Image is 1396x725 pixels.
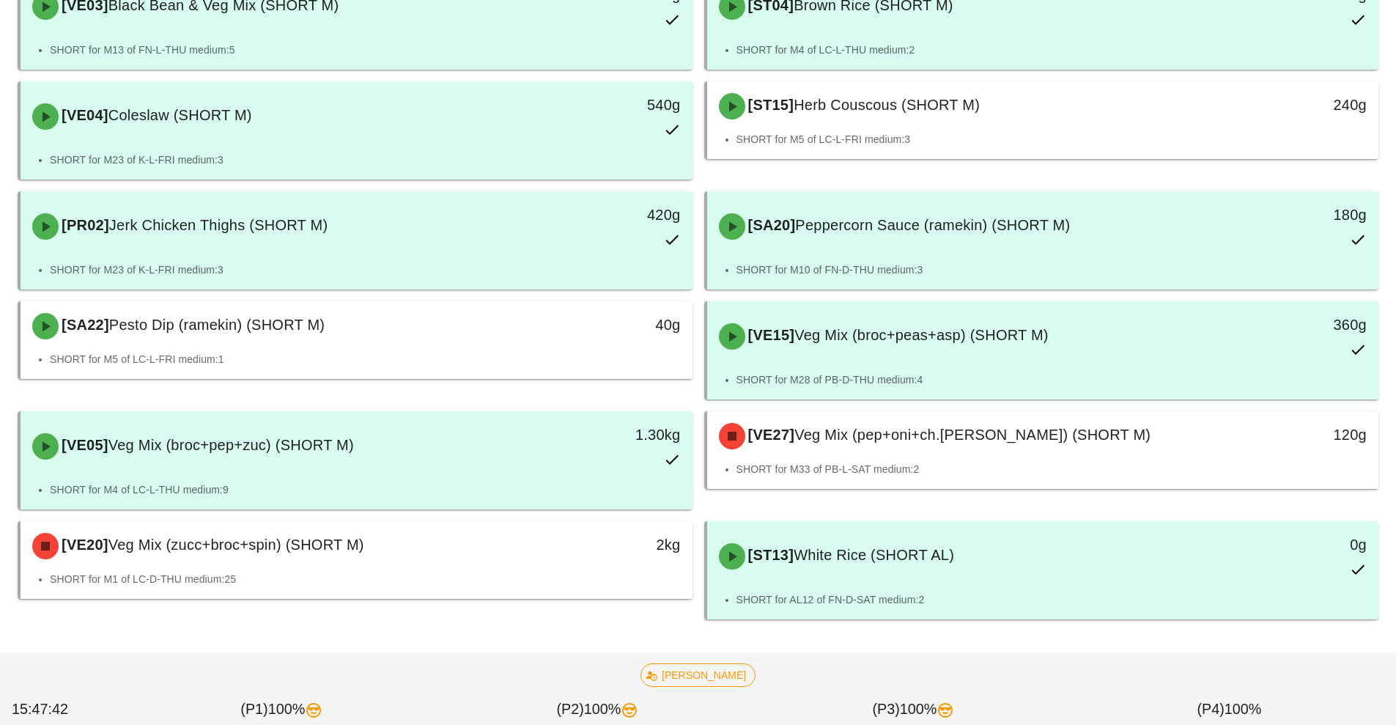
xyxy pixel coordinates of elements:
[1218,313,1367,336] div: 360g
[50,42,681,58] li: SHORT for M13 of FN-L-THU medium:5
[1218,203,1367,227] div: 180g
[108,537,364,553] span: Veg Mix (zucc+broc+spin) (SHORT M)
[745,427,795,443] span: [VE27]
[59,107,108,123] span: [VE04]
[108,437,354,453] span: Veg Mix (broc+pep+zuc) (SHORT M)
[59,217,109,233] span: [PR02]
[50,351,681,367] li: SHORT for M5 of LC-L-FRI medium:1
[531,313,680,336] div: 40g
[50,482,681,498] li: SHORT for M4 of LC-L-THU medium:9
[745,327,795,343] span: [VE15]
[1071,696,1387,724] div: (P4) 100%
[745,547,794,563] span: [ST13]
[59,317,109,333] span: [SA22]
[794,547,954,563] span: White Rice (SHORT AL)
[794,427,1151,443] span: Veg Mix (pep+oni+ch.[PERSON_NAME]) (SHORT M)
[59,537,108,553] span: [VE20]
[736,131,1367,147] li: SHORT for M5 of LC-L-FRI medium:3
[109,317,325,333] span: Pesto Dip (ramekin) (SHORT M)
[531,533,680,556] div: 2kg
[795,217,1070,233] span: Peppercorn Sauce (ramekin) (SHORT M)
[9,696,124,724] div: 15:47:42
[736,42,1367,58] li: SHORT for M4 of LC-L-THU medium:2
[736,262,1367,278] li: SHORT for M10 of FN-D-THU medium:3
[794,327,1049,343] span: Veg Mix (broc+peas+asp) (SHORT M)
[736,592,1367,608] li: SHORT for AL12 of FN-D-SAT medium:2
[531,93,680,117] div: 540g
[440,696,756,724] div: (P2) 100%
[745,97,794,113] span: [ST15]
[531,423,680,446] div: 1.30kg
[59,437,108,453] span: [VE05]
[108,107,252,123] span: Coleslaw (SHORT M)
[756,696,1071,724] div: (P3) 100%
[50,571,681,587] li: SHORT for M1 of LC-D-THU medium:25
[531,203,680,227] div: 420g
[736,372,1367,388] li: SHORT for M28 of PB-D-THU medium:4
[1218,423,1367,446] div: 120g
[736,461,1367,477] li: SHORT for M33 of PB-L-SAT medium:2
[50,152,681,168] li: SHORT for M23 of K-L-FRI medium:3
[1218,93,1367,117] div: 240g
[745,217,796,233] span: [SA20]
[109,217,328,233] span: Jerk Chicken Thighs (SHORT M)
[1218,533,1367,556] div: 0g
[650,664,746,686] span: [PERSON_NAME]
[124,696,440,724] div: (P1) 100%
[50,262,681,278] li: SHORT for M23 of K-L-FRI medium:3
[794,97,980,113] span: Herb Couscous (SHORT M)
